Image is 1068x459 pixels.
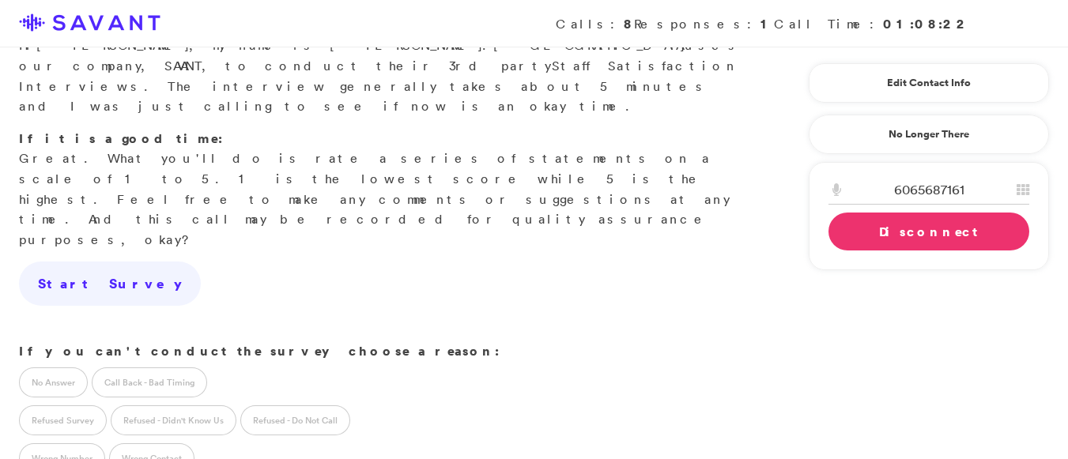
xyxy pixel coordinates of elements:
label: Refused - Didn't Know Us [111,405,236,435]
a: Edit Contact Info [828,70,1029,96]
span: Staff Satisfaction Interview [19,58,737,94]
a: Disconnect [828,213,1029,250]
label: Refused - Do Not Call [240,405,350,435]
strong: If it is a good time: [19,130,223,147]
label: Call Back - Bad Timing [92,367,207,397]
p: Hi , my name is [PERSON_NAME]. uses our company, SAVANT, to conduct their 3rd party s. The interv... [19,16,749,117]
strong: 01:08:22 [883,15,970,32]
a: No Longer There [809,115,1049,154]
strong: If you can't conduct the survey choose a reason: [19,342,500,359]
a: Start Survey [19,261,201,306]
strong: 1 [760,15,774,32]
label: No Answer [19,367,88,397]
p: Great. What you'll do is rate a series of statements on a scale of 1 to 5. 1 is the lowest score ... [19,129,749,250]
strong: 8 [624,15,634,32]
label: Refused Survey [19,405,107,435]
